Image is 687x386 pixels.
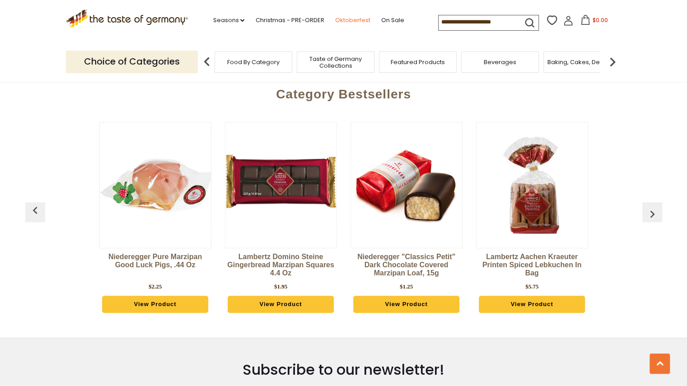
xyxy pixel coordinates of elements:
[575,15,613,28] button: $0.00
[391,59,445,65] a: Featured Products
[299,56,372,69] a: Taste of Germany Collections
[484,59,516,65] a: Beverages
[228,296,334,313] a: View Product
[213,15,244,25] a: Seasons
[525,282,538,291] div: $5.75
[255,15,324,25] a: Christmas - PRE-ORDER
[477,130,588,241] img: Lambertz Aachen Kraeuter Printen Spiced Lebkuchen in Bag
[99,253,211,280] a: Niederegger Pure Marzipan Good Luck Pigs, .44 oz
[28,203,42,218] img: previous arrow
[274,282,287,291] div: $1.95
[351,253,463,280] a: Niederegger "Classics Petit" Dark Chocolate Covered Marzipan Loaf, 15g
[100,130,211,241] img: Niederegger Pure Marzipan Good Luck Pigs, .44 oz
[351,145,462,225] img: Niederegger
[225,253,337,280] a: Lambertz Domino Steine Gingerbread Marzipan Squares 4.4 oz
[227,59,280,65] a: Food By Category
[603,53,622,71] img: next arrow
[198,53,216,71] img: previous arrow
[225,130,336,241] img: Lambertz Domino Steine Gingerbread Marzipan Squares 4.4 oz
[161,361,526,379] h3: Subscribe to our newsletter!
[400,282,413,291] div: $1.25
[592,16,608,24] span: $0.00
[66,51,198,73] p: Choice of Categories
[353,296,460,313] a: View Product
[102,296,209,313] a: View Product
[645,207,659,221] img: previous arrow
[335,15,370,25] a: Oktoberfest
[381,15,404,25] a: On Sale
[479,296,585,313] a: View Product
[149,282,162,291] div: $2.25
[476,253,588,280] a: Lambertz Aachen Kraeuter Printen Spiced Lebkuchen in Bag
[30,74,658,111] div: Category Bestsellers
[547,59,617,65] a: Baking, Cakes, Desserts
